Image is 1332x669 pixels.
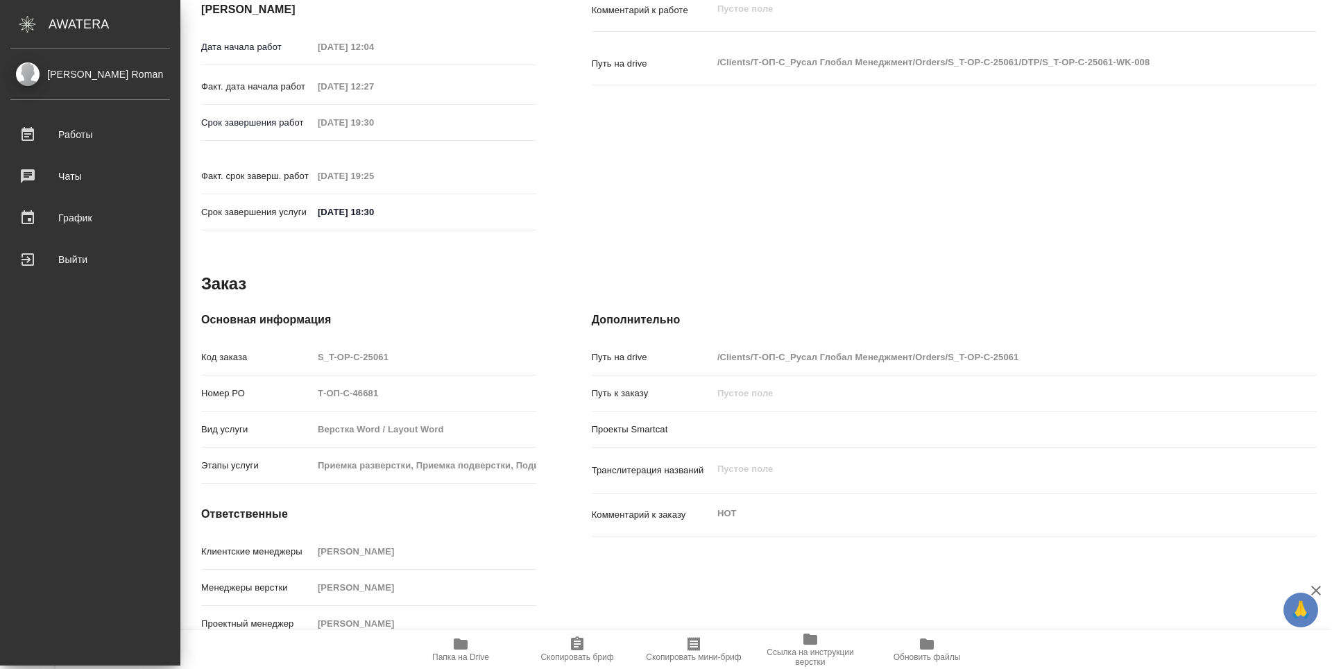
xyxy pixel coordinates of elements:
[712,51,1256,74] textarea: /Clients/Т-ОП-С_Русал Глобал Менеджмент/Orders/S_T-OP-C-25061/DTP/S_T-OP-C-25061-WK-008
[313,202,434,222] input: ✎ Введи что-нибудь
[540,652,613,662] span: Скопировать бриф
[313,455,536,475] input: Пустое поле
[313,347,536,367] input: Пустое поле
[313,613,536,634] input: Пустое поле
[592,464,712,477] p: Транслитерация названий
[10,67,170,82] div: [PERSON_NAME] Roman
[3,117,177,152] a: Работы
[201,205,313,219] p: Срок завершения услуги
[313,383,536,403] input: Пустое поле
[3,242,177,277] a: Выйти
[1289,595,1313,625] span: 🙏
[201,581,313,595] p: Менеджеры верстки
[1283,593,1318,627] button: 🙏
[519,630,635,669] button: Скопировать бриф
[201,350,313,364] p: Код заказа
[313,166,434,186] input: Пустое поле
[313,541,536,561] input: Пустое поле
[592,387,712,400] p: Путь к заказу
[201,1,536,18] h4: [PERSON_NAME]
[10,124,170,145] div: Работы
[201,423,313,437] p: Вид услуги
[10,249,170,270] div: Выйти
[49,10,180,38] div: AWATERA
[313,419,536,439] input: Пустое поле
[592,508,712,522] p: Комментарий к заказу
[201,545,313,559] p: Клиентские менеджеры
[313,112,434,133] input: Пустое поле
[313,37,434,57] input: Пустое поле
[201,169,313,183] p: Факт. срок заверш. работ
[592,57,712,71] p: Путь на drive
[10,166,170,187] div: Чаты
[712,383,1256,403] input: Пустое поле
[201,80,313,94] p: Факт. дата начала работ
[201,506,536,523] h4: Ответственные
[869,630,985,669] button: Обновить файлы
[201,312,536,328] h4: Основная информация
[752,630,869,669] button: Ссылка на инструкции верстки
[712,347,1256,367] input: Пустое поле
[592,3,712,17] p: Комментарий к работе
[894,652,961,662] span: Обновить файлы
[201,617,313,631] p: Проектный менеджер
[432,652,489,662] span: Папка на Drive
[313,76,434,96] input: Пустое поле
[646,652,741,662] span: Скопировать мини-бриф
[712,502,1256,525] textarea: НОТ
[201,459,313,473] p: Этапы услуги
[201,116,313,130] p: Срок завершения работ
[592,350,712,364] p: Путь на drive
[201,273,246,295] h2: Заказ
[592,423,712,437] p: Проекты Smartcat
[3,201,177,235] a: График
[3,159,177,194] a: Чаты
[313,577,536,598] input: Пустое поле
[635,630,752,669] button: Скопировать мини-бриф
[201,387,313,400] p: Номер РО
[760,647,860,667] span: Ссылка на инструкции верстки
[201,40,313,54] p: Дата начала работ
[10,208,170,228] div: График
[402,630,519,669] button: Папка на Drive
[592,312,1317,328] h4: Дополнительно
